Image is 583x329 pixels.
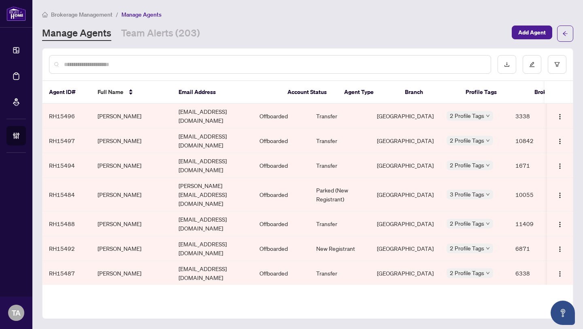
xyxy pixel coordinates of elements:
[370,104,440,128] td: [GEOGRAPHIC_DATA]
[310,236,370,261] td: New Registrant
[253,236,310,261] td: Offboarded
[42,12,48,17] span: home
[253,153,310,178] td: Offboarded
[370,178,440,211] td: [GEOGRAPHIC_DATA]
[450,219,484,228] span: 2 Profile Tags
[557,271,563,277] img: Logo
[553,159,566,172] button: Logo
[253,104,310,128] td: Offboarded
[553,134,566,147] button: Logo
[557,246,563,252] img: Logo
[172,178,253,211] td: [PERSON_NAME][EMAIL_ADDRESS][DOMAIN_NAME]
[310,104,370,128] td: Transfer
[486,114,490,118] span: down
[528,81,577,104] th: Brokerwolf ID
[509,128,557,153] td: 10842
[310,261,370,286] td: Transfer
[91,211,172,236] td: [PERSON_NAME]
[450,136,484,145] span: 2 Profile Tags
[370,261,440,286] td: [GEOGRAPHIC_DATA]
[310,153,370,178] td: Transfer
[557,192,563,199] img: Logo
[398,81,459,104] th: Branch
[548,55,566,74] button: filter
[98,88,123,96] span: Full Name
[91,128,172,153] td: [PERSON_NAME]
[553,188,566,201] button: Logo
[43,211,91,236] td: RH15488
[91,153,172,178] td: [PERSON_NAME]
[459,81,528,104] th: Profile Tags
[450,244,484,253] span: 2 Profile Tags
[172,261,253,286] td: [EMAIL_ADDRESS][DOMAIN_NAME]
[310,128,370,153] td: Transfer
[172,104,253,128] td: [EMAIL_ADDRESS][DOMAIN_NAME]
[91,104,172,128] td: [PERSON_NAME]
[91,81,172,104] th: Full Name
[509,153,557,178] td: 1671
[529,62,535,67] span: edit
[553,242,566,255] button: Logo
[509,211,557,236] td: 11409
[562,31,568,36] span: arrow-left
[553,109,566,122] button: Logo
[551,301,575,325] button: Open asap
[486,139,490,143] span: down
[554,62,560,67] span: filter
[557,221,563,228] img: Logo
[43,236,91,261] td: RH15492
[509,178,557,211] td: 10055
[557,163,563,169] img: Logo
[509,104,557,128] td: 3338
[43,261,91,286] td: RH15487
[91,261,172,286] td: [PERSON_NAME]
[370,128,440,153] td: [GEOGRAPHIC_DATA]
[253,128,310,153] td: Offboarded
[450,160,484,170] span: 2 Profile Tags
[518,26,546,39] span: Add Agent
[486,246,490,250] span: down
[121,11,162,18] span: Manage Agents
[486,163,490,167] span: down
[310,211,370,236] td: Transfer
[338,81,398,104] th: Agent Type
[91,236,172,261] td: [PERSON_NAME]
[486,192,490,197] span: down
[486,271,490,275] span: down
[43,128,91,153] td: RH15497
[310,178,370,211] td: Parked (New Registrant)
[523,55,541,74] button: edit
[43,81,91,104] th: Agent ID#
[370,153,440,178] td: [GEOGRAPHIC_DATA]
[121,26,200,41] a: Team Alerts (203)
[6,6,26,21] img: logo
[281,81,338,104] th: Account Status
[43,104,91,128] td: RH15496
[509,261,557,286] td: 6338
[253,261,310,286] td: Offboarded
[172,128,253,153] td: [EMAIL_ADDRESS][DOMAIN_NAME]
[450,111,484,120] span: 2 Profile Tags
[504,62,510,67] span: download
[498,55,516,74] button: download
[450,190,484,199] span: 3 Profile Tags
[43,153,91,178] td: RH15494
[12,307,21,318] span: TA
[42,26,111,41] a: Manage Agents
[450,268,484,278] span: 2 Profile Tags
[370,236,440,261] td: [GEOGRAPHIC_DATA]
[172,236,253,261] td: [EMAIL_ADDRESS][DOMAIN_NAME]
[557,113,563,120] img: Logo
[172,153,253,178] td: [EMAIL_ADDRESS][DOMAIN_NAME]
[91,178,172,211] td: [PERSON_NAME]
[557,138,563,145] img: Logo
[253,178,310,211] td: Offboarded
[51,11,113,18] span: Brokerage Management
[553,267,566,280] button: Logo
[512,26,552,39] button: Add Agent
[172,211,253,236] td: [EMAIL_ADDRESS][DOMAIN_NAME]
[486,222,490,226] span: down
[43,178,91,211] td: RH15484
[172,81,281,104] th: Email Address
[253,211,310,236] td: Offboarded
